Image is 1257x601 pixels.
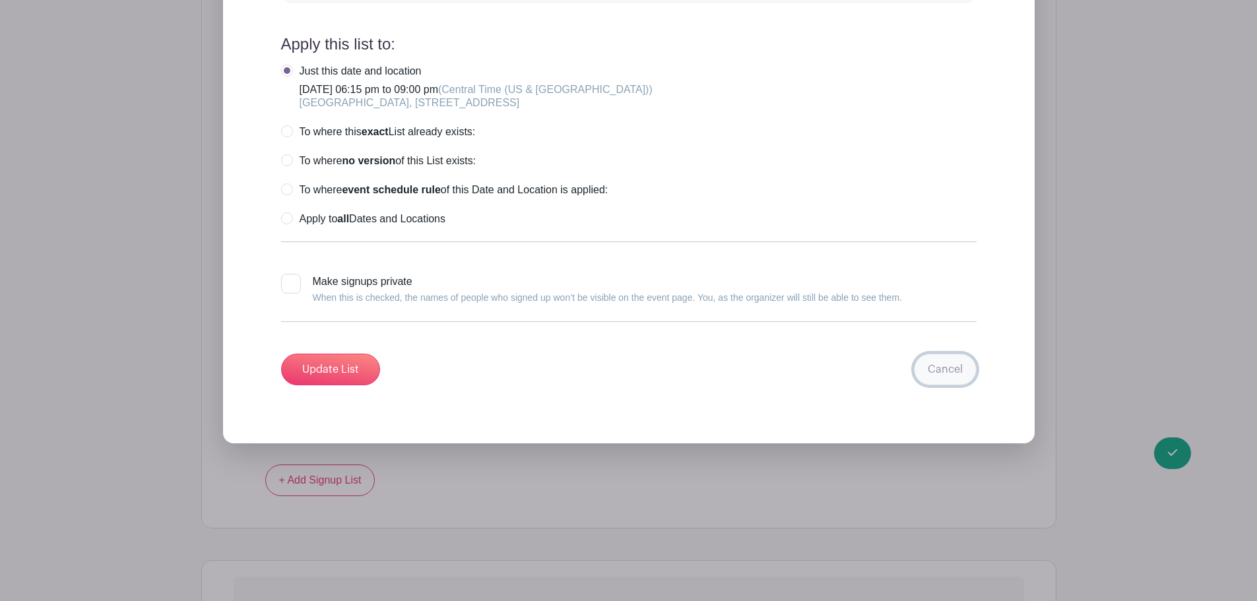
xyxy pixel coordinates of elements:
label: [DATE] 06:15 pm to 09:00 pm [281,65,653,110]
strong: no version [342,155,395,166]
div: Make signups private [313,274,902,305]
label: To where of this Date and Location is applied: [281,183,608,197]
a: Cancel [914,354,977,385]
strong: all [337,213,349,224]
label: Apply to Dates and Locations [281,212,445,226]
small: When this is checked, the names of people who signed up won’t be visible on the event page. You, ... [313,292,902,303]
div: Just this date and location [300,65,653,78]
label: To where this List already exists: [281,125,476,139]
label: To where of this List exists: [281,154,476,168]
span: (Central Time (US & [GEOGRAPHIC_DATA])) [438,84,653,95]
div: [GEOGRAPHIC_DATA], [STREET_ADDRESS] [300,96,653,110]
strong: exact [362,126,389,137]
strong: event schedule rule [342,184,440,195]
input: Update List [281,354,380,385]
h4: Apply this list to: [281,35,977,54]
